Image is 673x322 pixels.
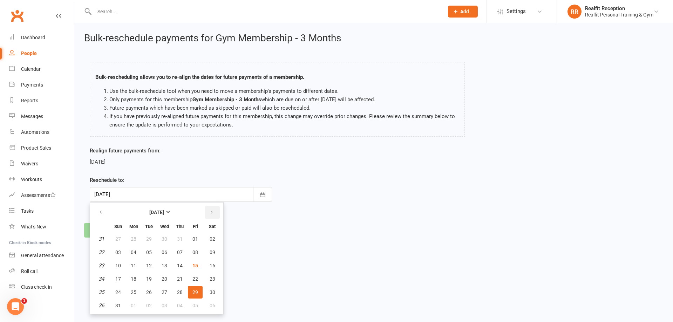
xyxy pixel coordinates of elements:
[177,303,183,308] span: 04
[177,289,183,295] span: 28
[92,7,439,16] input: Search...
[209,224,216,229] small: Saturday
[162,249,167,255] span: 06
[21,145,51,151] div: Product Sales
[142,286,156,299] button: 26
[203,299,221,312] button: 06
[192,263,198,268] span: 15
[162,303,167,308] span: 03
[203,233,221,245] button: 02
[109,104,459,112] li: Future payments which have been marked as skipped or paid will also be rescheduled.
[115,236,121,242] span: 27
[90,176,124,184] label: Reschedule to:
[21,224,46,229] div: What's New
[146,249,152,255] span: 05
[146,289,152,295] span: 26
[131,303,136,308] span: 01
[9,140,74,156] a: Product Sales
[114,224,122,229] small: Sunday
[210,303,215,308] span: 06
[126,286,141,299] button: 25
[177,249,183,255] span: 07
[9,248,74,263] a: General attendance kiosk mode
[8,7,26,25] a: Clubworx
[157,246,172,259] button: 06
[172,273,187,285] button: 21
[203,246,221,259] button: 09
[21,98,38,103] div: Reports
[98,236,104,242] em: 31
[9,187,74,203] a: Assessments
[192,96,261,103] b: Gym Membership - 3 Months
[210,263,215,268] span: 16
[188,233,203,245] button: 01
[176,224,184,229] small: Thursday
[126,299,141,312] button: 01
[146,236,152,242] span: 29
[21,50,37,56] div: People
[111,286,125,299] button: 24
[9,172,74,187] a: Workouts
[177,236,183,242] span: 31
[21,192,56,198] div: Assessments
[9,77,74,93] a: Payments
[9,93,74,109] a: Reports
[21,268,38,274] div: Roll call
[109,95,459,104] li: Only payments for this membership which are due on or after [DATE] will be affected.
[9,156,74,172] a: Waivers
[192,236,198,242] span: 01
[188,273,203,285] button: 22
[203,259,221,272] button: 16
[188,286,203,299] button: 29
[162,276,167,282] span: 20
[146,263,152,268] span: 12
[115,249,121,255] span: 03
[448,6,478,18] button: Add
[146,303,152,308] span: 02
[210,236,215,242] span: 02
[21,208,34,214] div: Tasks
[126,259,141,272] button: 11
[131,263,136,268] span: 11
[193,224,198,229] small: Friday
[192,276,198,282] span: 22
[129,224,138,229] small: Monday
[162,289,167,295] span: 27
[210,276,215,282] span: 23
[507,4,526,19] span: Settings
[149,210,164,215] strong: [DATE]
[21,129,49,135] div: Automations
[98,289,104,295] em: 35
[9,61,74,77] a: Calendar
[157,233,172,245] button: 30
[131,276,136,282] span: 18
[585,5,653,12] div: Realfit Reception
[111,233,125,245] button: 27
[9,30,74,46] a: Dashboard
[21,82,43,88] div: Payments
[192,289,198,295] span: 29
[131,236,136,242] span: 28
[115,276,121,282] span: 17
[115,289,121,295] span: 24
[188,259,203,272] button: 15
[188,299,203,312] button: 05
[126,233,141,245] button: 28
[9,279,74,295] a: Class kiosk mode
[21,161,38,166] div: Waivers
[567,5,582,19] div: RR
[95,74,304,80] strong: Bulk-rescheduling allows you to re-align the dates for future payments of a membership.
[172,299,187,312] button: 04
[9,219,74,235] a: What's New
[111,273,125,285] button: 17
[162,263,167,268] span: 13
[98,262,104,269] em: 33
[162,236,167,242] span: 30
[177,276,183,282] span: 21
[21,35,45,40] div: Dashboard
[84,33,663,44] h2: Bulk-reschedule payments for Gym Membership - 3 Months
[157,273,172,285] button: 20
[157,259,172,272] button: 13
[142,233,156,245] button: 29
[142,246,156,259] button: 05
